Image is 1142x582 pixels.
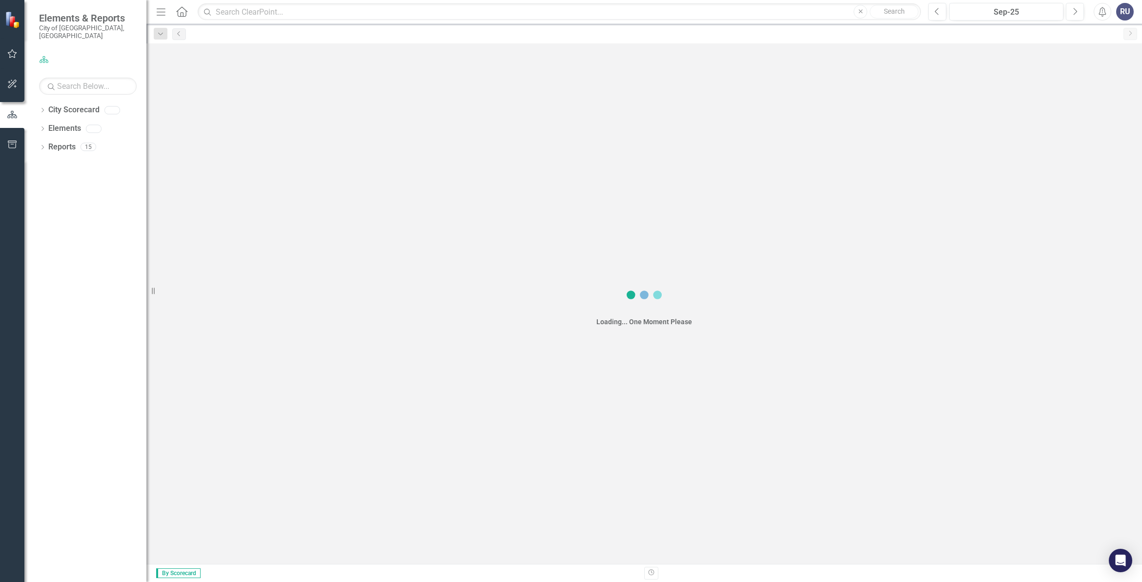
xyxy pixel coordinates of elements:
button: Sep-25 [949,3,1063,21]
div: Open Intercom Messenger [1109,549,1132,572]
a: Elements [48,123,81,134]
button: Search [870,5,918,19]
div: Loading... One Moment Please [596,317,692,327]
img: ClearPoint Strategy [5,11,22,28]
small: City of [GEOGRAPHIC_DATA], [GEOGRAPHIC_DATA] [39,24,137,40]
input: Search ClearPoint... [198,3,921,21]
button: RU [1116,3,1134,21]
span: Search [884,7,905,15]
a: Reports [48,142,76,153]
input: Search Below... [39,78,137,95]
span: Elements & Reports [39,12,137,24]
div: 15 [81,143,96,151]
span: By Scorecard [156,568,201,578]
a: City Scorecard [48,104,100,116]
div: Sep-25 [953,6,1060,18]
